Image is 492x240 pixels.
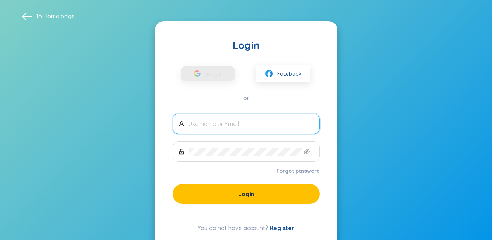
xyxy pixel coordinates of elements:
button: Login [173,184,320,204]
span: user [179,121,185,127]
a: Home page [43,12,75,20]
div: Login [173,39,320,52]
span: Facebook [277,70,302,78]
span: eye-invisible [304,149,310,155]
div: You do not have account? [173,224,320,232]
input: Username or Email [189,120,314,128]
a: Forgot password [276,167,320,175]
span: lock [179,149,185,155]
span: To [36,12,75,20]
span: Login [238,190,254,198]
a: Register [270,224,294,232]
div: or [173,94,320,102]
button: Google [181,66,235,81]
span: Google [204,66,225,81]
button: facebookFacebook [256,65,310,82]
img: facebook [264,69,274,78]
